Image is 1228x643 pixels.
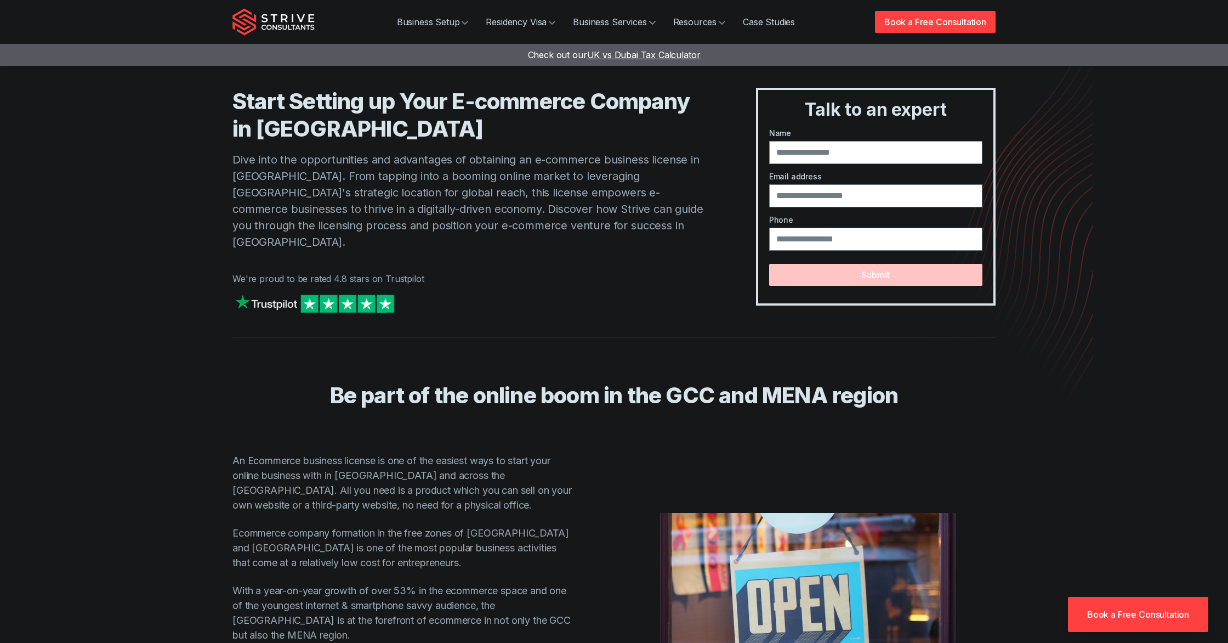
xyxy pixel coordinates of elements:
[477,11,564,33] a: Residency Visa
[769,214,982,225] label: Phone
[232,453,572,512] p: An Ecommerce business license is one of the easiest ways to start your online business with in [G...
[528,49,701,60] a: Check out ourUK vs Dubai Tax Calculator
[232,88,712,143] h1: Start Setting up Your E-commerce Company in [GEOGRAPHIC_DATA]
[232,272,712,285] p: We're proud to be rated 4.8 stars on Trustpilot
[388,11,477,33] a: Business Setup
[769,171,982,182] label: Email address
[232,8,315,36] img: Strive Consultants
[232,526,572,570] p: Ecommerce company formation in the free zones of [GEOGRAPHIC_DATA] and [GEOGRAPHIC_DATA] is one o...
[734,11,804,33] a: Case Studies
[564,11,664,33] a: Business Services
[769,264,982,286] button: Submit
[232,151,712,250] p: Dive into the opportunities and advantages of obtaining an e-commerce business license in [GEOGRA...
[763,99,989,121] h3: Talk to an expert
[875,11,996,33] a: Book a Free Consultation
[1068,597,1208,632] a: Book a Free Consultation
[587,49,701,60] span: UK vs Dubai Tax Calculator
[263,382,965,409] h2: Be part of the online boom in the GCC and MENA region
[664,11,735,33] a: Resources
[232,583,572,642] p: With a year-on-year growth of over 53% in the ecommerce space and one of the youngest internet & ...
[769,127,982,139] label: Name
[232,292,397,315] img: Strive on Trustpilot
